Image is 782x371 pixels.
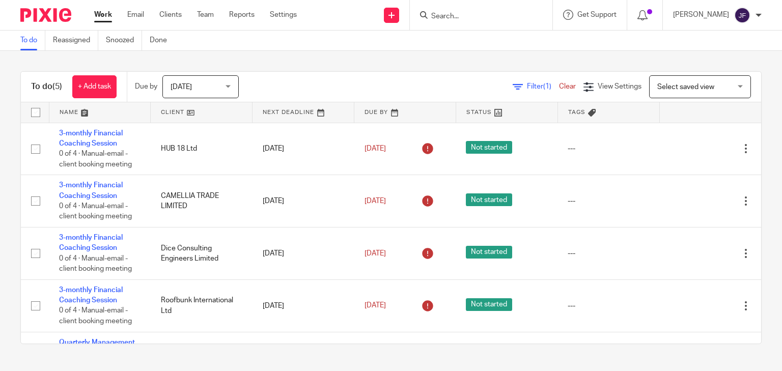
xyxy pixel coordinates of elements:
[253,279,354,332] td: [DATE]
[253,227,354,280] td: [DATE]
[466,193,512,206] span: Not started
[171,83,192,91] span: [DATE]
[59,234,123,251] a: 3-monthly Financial Coaching Session
[673,10,729,20] p: [PERSON_NAME]
[568,109,585,115] span: Tags
[31,81,62,92] h1: To do
[59,307,132,325] span: 0 of 4 · Manual-email - client booking meeting
[52,82,62,91] span: (5)
[365,145,386,152] span: [DATE]
[253,123,354,175] td: [DATE]
[151,175,253,227] td: CAMELLIA TRADE LIMITED
[598,83,641,90] span: View Settings
[59,130,123,147] a: 3-monthly Financial Coaching Session
[59,255,132,273] span: 0 of 4 · Manual-email - client booking meeting
[365,302,386,309] span: [DATE]
[151,227,253,280] td: Dice Consulting Engineers Limited
[577,11,617,18] span: Get Support
[72,75,117,98] a: + Add task
[466,298,512,311] span: Not started
[559,83,576,90] a: Clear
[430,12,522,21] input: Search
[59,150,132,168] span: 0 of 4 · Manual-email - client booking meeting
[270,10,297,20] a: Settings
[159,10,182,20] a: Clients
[568,301,649,311] div: ---
[151,279,253,332] td: Roofbunk International Ltd
[365,250,386,257] span: [DATE]
[127,10,144,20] a: Email
[365,197,386,205] span: [DATE]
[568,144,649,154] div: ---
[229,10,255,20] a: Reports
[151,123,253,175] td: HUB 18 Ltd
[466,141,512,154] span: Not started
[543,83,551,90] span: (1)
[734,7,750,23] img: svg%3E
[197,10,214,20] a: Team
[527,83,559,90] span: Filter
[59,339,135,356] a: Quarterly Management Accounts
[568,196,649,206] div: ---
[657,83,714,91] span: Select saved view
[106,31,142,50] a: Snoozed
[253,175,354,227] td: [DATE]
[59,203,132,220] span: 0 of 4 · Manual-email - client booking meeting
[59,287,123,304] a: 3-monthly Financial Coaching Session
[20,8,71,22] img: Pixie
[94,10,112,20] a: Work
[150,31,175,50] a: Done
[135,81,157,92] p: Due by
[53,31,98,50] a: Reassigned
[59,182,123,199] a: 3-monthly Financial Coaching Session
[20,31,45,50] a: To do
[466,246,512,259] span: Not started
[568,248,649,259] div: ---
